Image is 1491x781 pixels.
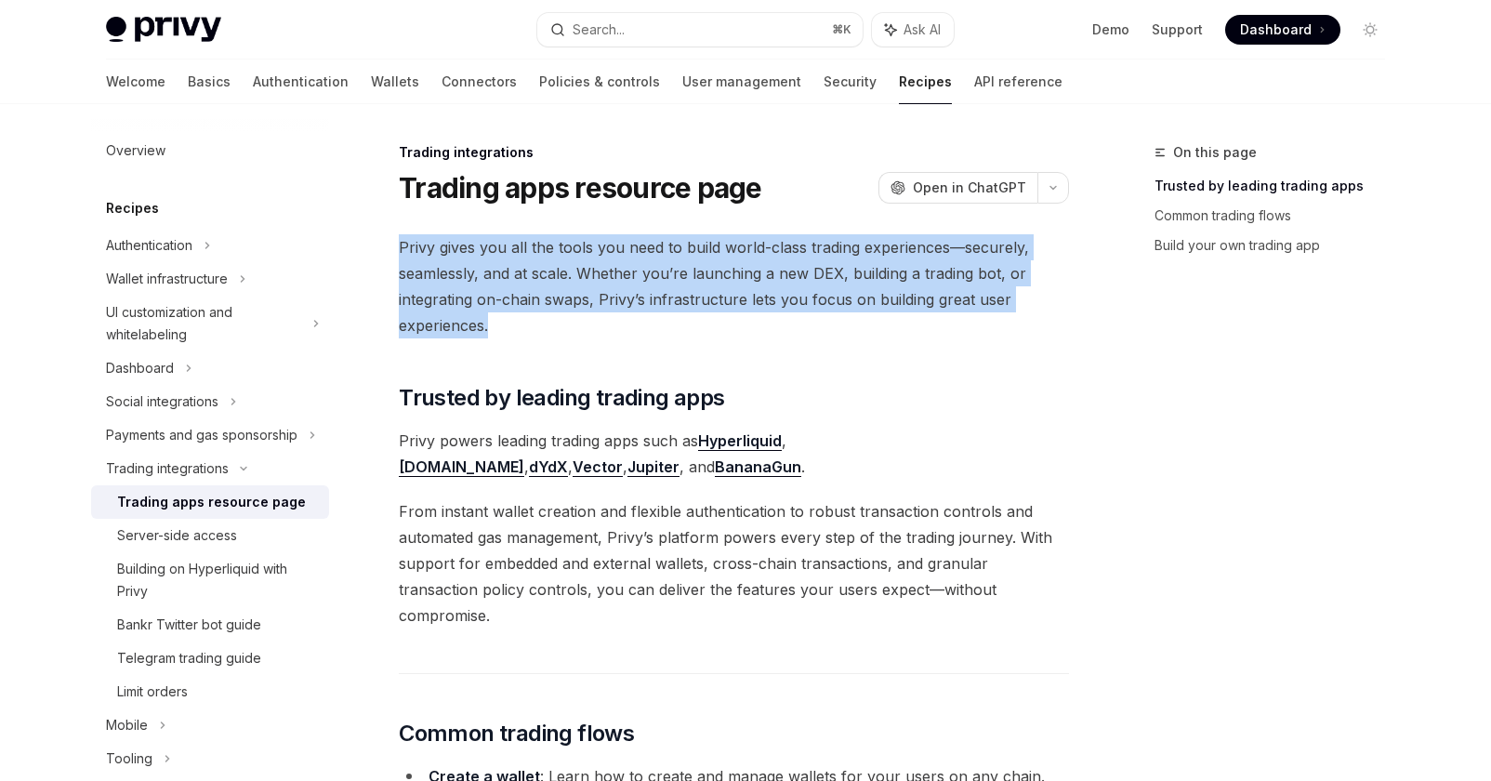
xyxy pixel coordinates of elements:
[117,491,306,513] div: Trading apps resource page
[442,60,517,104] a: Connectors
[188,60,231,104] a: Basics
[91,642,329,675] a: Telegram trading guide
[1225,15,1340,45] a: Dashboard
[1152,20,1203,39] a: Support
[106,357,174,379] div: Dashboard
[539,60,660,104] a: Policies & controls
[529,457,568,477] a: dYdX
[824,60,877,104] a: Security
[106,390,218,413] div: Social integrations
[91,134,329,167] a: Overview
[106,424,297,446] div: Payments and gas sponsorship
[627,457,680,477] a: Jupiter
[106,139,165,162] div: Overview
[371,60,419,104] a: Wallets
[872,13,954,46] button: Ask AI
[1355,15,1385,45] button: Toggle dark mode
[106,457,229,480] div: Trading integrations
[91,519,329,552] a: Server-side access
[399,457,524,477] a: [DOMAIN_NAME]
[106,748,152,770] div: Tooling
[832,22,851,37] span: ⌘ K
[1155,171,1400,201] a: Trusted by leading trading apps
[399,383,724,413] span: Trusted by leading trading apps
[1155,231,1400,260] a: Build your own trading app
[91,675,329,708] a: Limit orders
[106,301,301,346] div: UI customization and whitelabeling
[106,17,221,43] img: light logo
[91,608,329,642] a: Bankr Twitter bot guide
[117,558,318,602] div: Building on Hyperliquid with Privy
[399,498,1069,629] span: From instant wallet creation and flexible authentication to robust transaction controls and autom...
[399,428,1069,480] span: Privy powers leading trading apps such as , , , , , and .
[899,60,952,104] a: Recipes
[399,234,1069,338] span: Privy gives you all the tools you need to build world-class trading experiences—securely, seamles...
[537,13,863,46] button: Search...⌘K
[399,143,1069,162] div: Trading integrations
[1092,20,1129,39] a: Demo
[1173,141,1257,164] span: On this page
[974,60,1062,104] a: API reference
[1240,20,1312,39] span: Dashboard
[253,60,349,104] a: Authentication
[682,60,801,104] a: User management
[106,197,159,219] h5: Recipes
[117,647,261,669] div: Telegram trading guide
[399,719,634,748] span: Common trading flows
[117,614,261,636] div: Bankr Twitter bot guide
[117,524,237,547] div: Server-side access
[913,179,1026,197] span: Open in ChatGPT
[904,20,941,39] span: Ask AI
[878,172,1037,204] button: Open in ChatGPT
[106,60,165,104] a: Welcome
[106,268,228,290] div: Wallet infrastructure
[698,431,782,451] a: Hyperliquid
[106,234,192,257] div: Authentication
[91,552,329,608] a: Building on Hyperliquid with Privy
[1155,201,1400,231] a: Common trading flows
[573,457,623,477] a: Vector
[399,171,762,205] h1: Trading apps resource page
[573,19,625,41] div: Search...
[91,485,329,519] a: Trading apps resource page
[715,457,801,477] a: BananaGun
[117,681,188,703] div: Limit orders
[106,714,148,736] div: Mobile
